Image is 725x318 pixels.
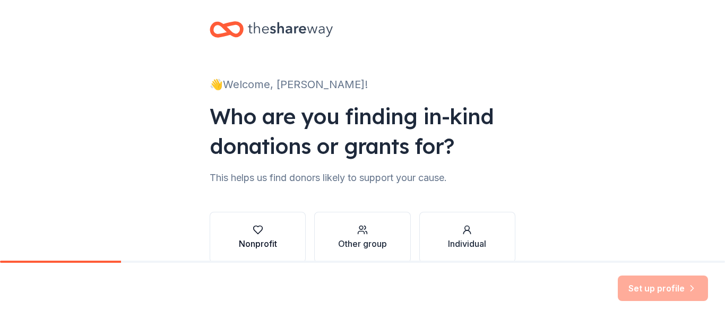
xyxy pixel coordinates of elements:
div: Other group [338,237,387,250]
div: Individual [448,237,486,250]
button: Nonprofit [210,212,306,263]
button: Individual [419,212,515,263]
div: This helps us find donors likely to support your cause. [210,169,515,186]
div: Who are you finding in-kind donations or grants for? [210,101,515,161]
div: Nonprofit [239,237,277,250]
div: 👋 Welcome, [PERSON_NAME]! [210,76,515,93]
button: Other group [314,212,410,263]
